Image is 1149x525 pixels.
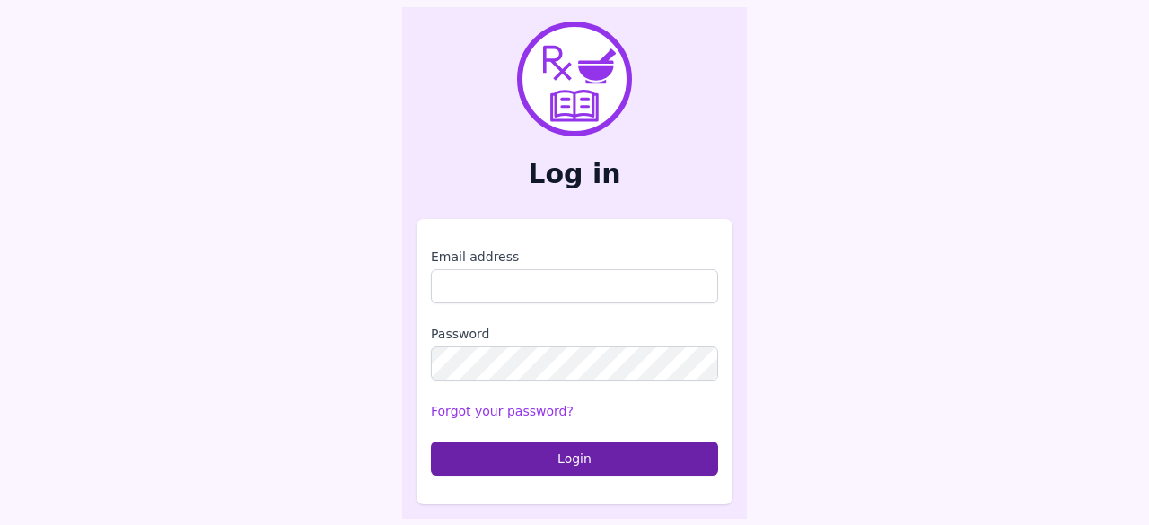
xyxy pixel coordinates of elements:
label: Password [431,325,718,343]
img: PharmXellence Logo [517,22,632,136]
button: Login [431,442,718,476]
label: Email address [431,248,718,266]
h2: Log in [417,158,732,190]
a: Forgot your password? [431,404,574,418]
